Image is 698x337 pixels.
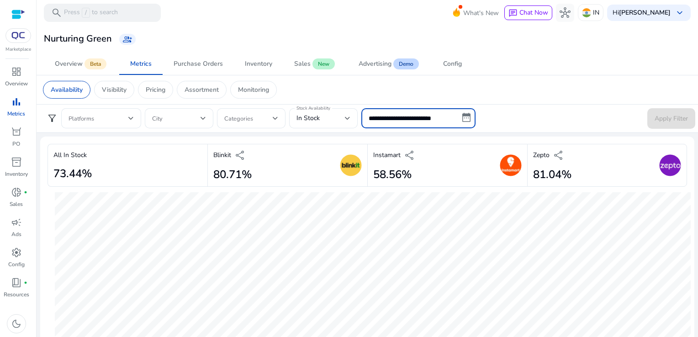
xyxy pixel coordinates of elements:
[556,4,574,22] button: hub
[296,114,320,122] span: In Stock
[619,8,671,17] b: [PERSON_NAME]
[5,170,28,178] p: Inventory
[51,7,62,18] span: search
[519,8,548,17] span: Chat Now
[53,167,92,180] h2: 73.44%
[593,5,599,21] p: IN
[64,8,118,18] p: Press to search
[373,150,401,160] p: Instamart
[238,85,269,95] p: Monitoring
[213,150,231,160] p: Blinkit
[294,61,311,67] div: Sales
[533,168,571,181] h2: 81.04%
[463,5,499,21] span: What's New
[85,58,106,69] span: Beta
[11,96,22,107] span: bar_chart
[11,66,22,77] span: dashboard
[296,105,330,111] mat-label: Stock Availability
[7,110,25,118] p: Metrics
[582,8,591,17] img: in.svg
[443,61,462,67] div: Config
[55,61,83,67] div: Overview
[11,157,22,168] span: inventory_2
[11,247,22,258] span: settings
[5,46,31,53] p: Marketplace
[11,277,22,288] span: book_4
[44,33,112,44] h3: Nurturing Green
[146,85,165,95] p: Pricing
[560,7,571,18] span: hub
[11,217,22,228] span: campaign
[47,113,58,124] span: filter_alt
[508,9,518,18] span: chat
[24,281,27,284] span: fiber_manual_record
[11,230,21,238] p: Ads
[213,168,252,181] h2: 80.71%
[130,61,152,67] div: Metrics
[10,32,26,39] img: QC-logo.svg
[404,150,415,161] span: share
[393,58,419,69] span: Demo
[51,85,83,95] p: Availability
[235,150,246,161] span: share
[553,150,564,161] span: share
[10,200,23,208] p: Sales
[613,10,671,16] p: Hi
[12,140,20,148] p: PO
[312,58,335,69] span: New
[533,150,550,160] p: Zepto
[174,61,223,67] div: Purchase Orders
[119,34,136,45] a: group_add
[359,61,391,67] div: Advertising
[82,8,90,18] span: /
[674,7,685,18] span: keyboard_arrow_down
[11,318,22,329] span: dark_mode
[504,5,552,20] button: chatChat Now
[373,168,415,181] h2: 58.56%
[8,260,25,269] p: Config
[11,126,22,137] span: orders
[4,290,29,299] p: Resources
[123,35,132,44] span: group_add
[11,187,22,198] span: donut_small
[53,150,87,160] p: All In Stock
[185,85,219,95] p: Assortment
[24,190,27,194] span: fiber_manual_record
[102,85,127,95] p: Visibility
[245,61,272,67] div: Inventory
[5,79,28,88] p: Overview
